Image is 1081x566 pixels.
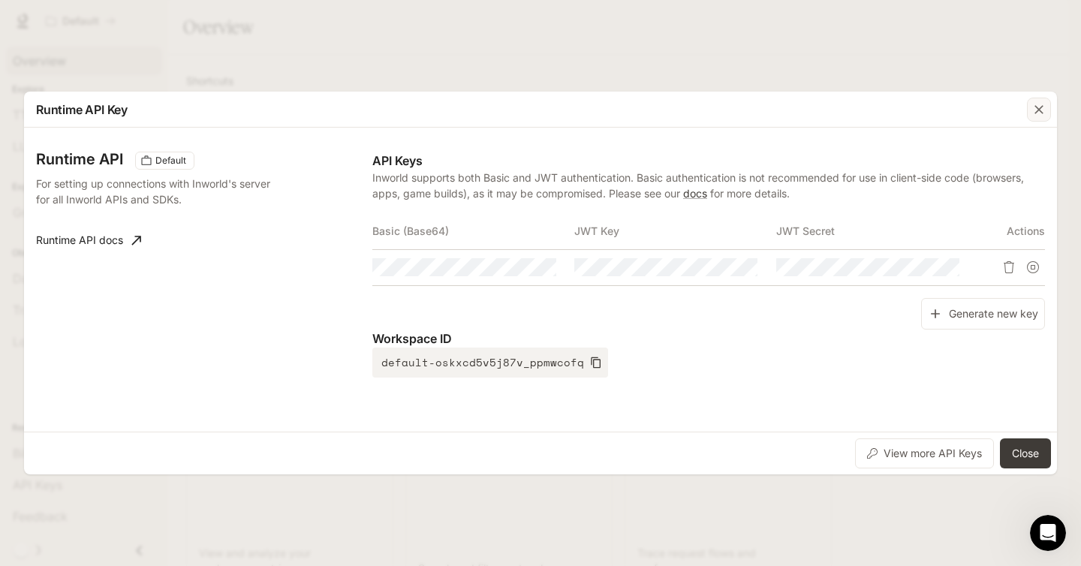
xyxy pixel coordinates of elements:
th: JWT Key [574,213,776,249]
iframe: Intercom live chat [1030,515,1066,551]
p: Runtime API Key [36,101,128,119]
button: View more API Keys [855,438,994,468]
p: Workspace ID [372,330,1045,348]
button: Suspend API key [1021,255,1045,279]
div: These keys will apply to your current workspace only [135,152,194,170]
button: default-oskxcd5v5j87v_ppmwcofq [372,348,608,378]
p: For setting up connections with Inworld's server for all Inworld APIs and SDKs. [36,176,279,207]
p: Inworld supports both Basic and JWT authentication. Basic authentication is not recommended for u... [372,170,1045,201]
span: Default [149,154,192,167]
th: JWT Secret [776,213,978,249]
th: Basic (Base64) [372,213,574,249]
button: Close [1000,438,1051,468]
button: Delete API key [997,255,1021,279]
a: Runtime API docs [30,225,147,255]
a: docs [683,187,707,200]
h3: Runtime API [36,152,123,167]
button: Generate new key [921,298,1045,330]
th: Actions [977,213,1045,249]
p: API Keys [372,152,1045,170]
